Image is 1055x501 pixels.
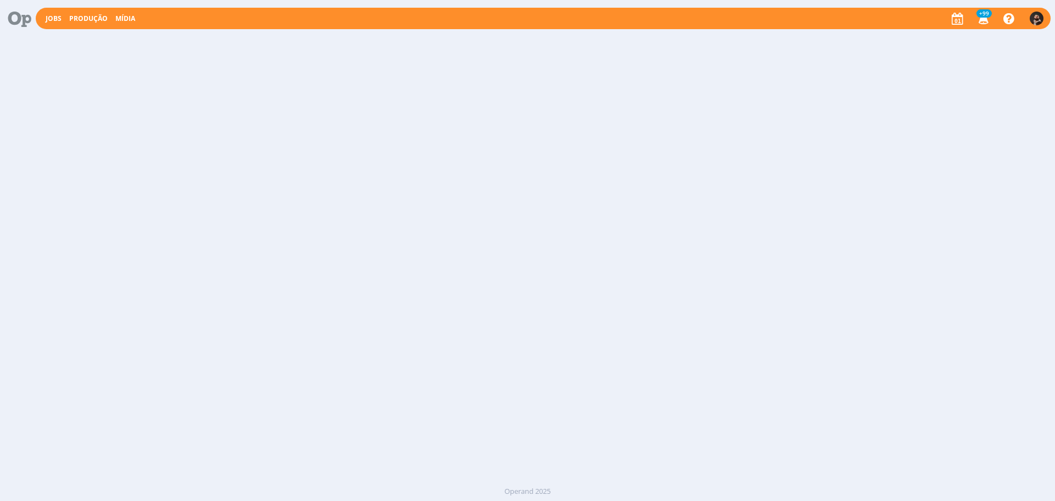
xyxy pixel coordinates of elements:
[1030,12,1043,25] img: D
[66,14,111,23] button: Produção
[971,9,994,29] button: +99
[112,14,138,23] button: Mídia
[976,9,992,18] span: +99
[42,14,65,23] button: Jobs
[69,14,108,23] a: Produção
[1029,9,1044,28] button: D
[46,14,62,23] a: Jobs
[115,14,135,23] a: Mídia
